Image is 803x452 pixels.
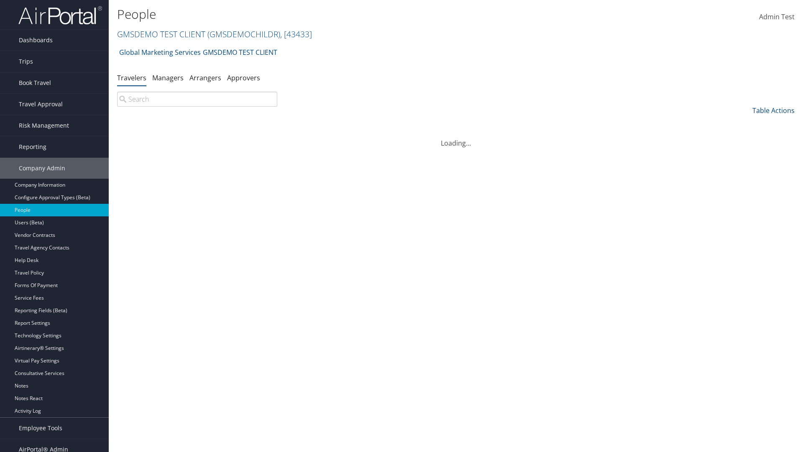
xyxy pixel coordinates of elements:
span: Reporting [19,136,46,157]
span: Employee Tools [19,418,62,439]
a: Arrangers [189,73,221,82]
a: Admin Test [759,4,795,30]
span: Book Travel [19,72,51,93]
img: airportal-logo.png [18,5,102,25]
a: Table Actions [752,106,795,115]
a: Managers [152,73,184,82]
a: Approvers [227,73,260,82]
span: Dashboards [19,30,53,51]
span: Trips [19,51,33,72]
h1: People [117,5,569,23]
span: Travel Approval [19,94,63,115]
span: Risk Management [19,115,69,136]
a: GMSDEMO TEST CLIENT [117,28,312,40]
div: Loading... [117,128,795,148]
a: Global Marketing Services [119,44,201,61]
span: Company Admin [19,158,65,179]
span: ( GMSDEMOCHILDR ) [207,28,280,40]
a: GMSDEMO TEST CLIENT [203,44,277,61]
a: Travelers [117,73,146,82]
input: Search [117,92,277,107]
span: Admin Test [759,12,795,21]
span: , [ 43433 ] [280,28,312,40]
